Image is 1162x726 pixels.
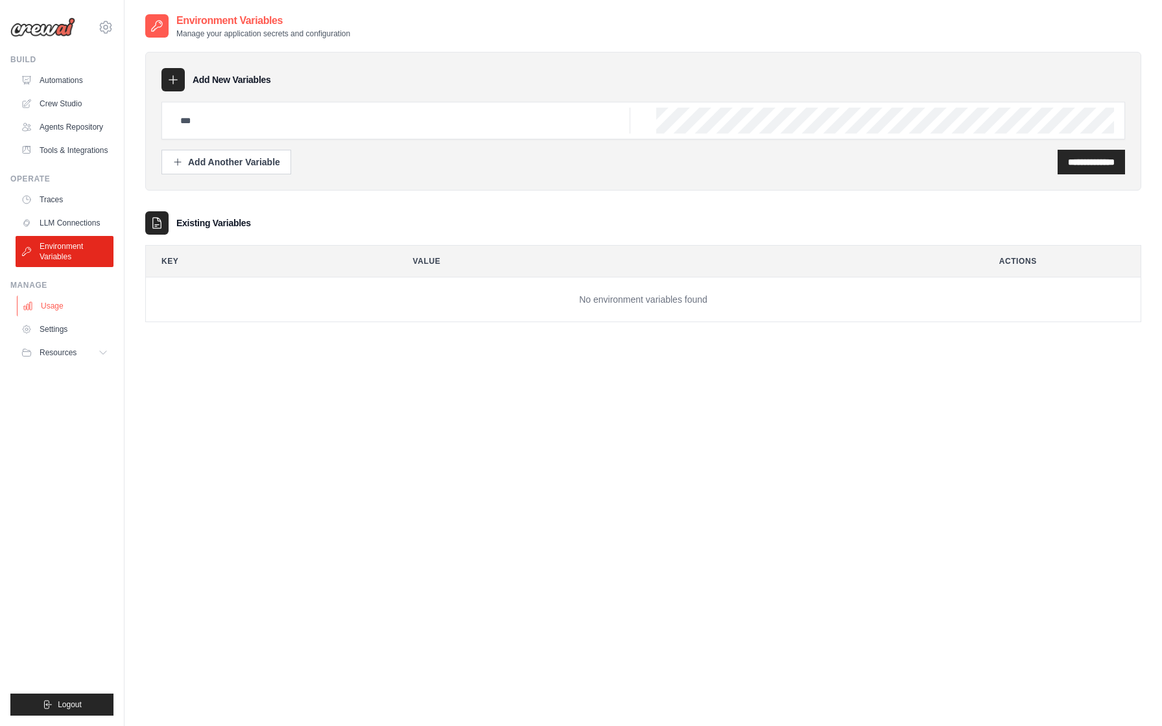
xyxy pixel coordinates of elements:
[16,213,113,233] a: LLM Connections
[16,117,113,137] a: Agents Repository
[176,217,251,229] h3: Existing Variables
[397,246,973,277] th: Value
[16,93,113,114] a: Crew Studio
[16,319,113,340] a: Settings
[984,246,1141,277] th: Actions
[10,174,113,184] div: Operate
[10,280,113,290] div: Manage
[10,18,75,37] img: Logo
[146,277,1141,322] td: No environment variables found
[10,54,113,65] div: Build
[16,70,113,91] a: Automations
[176,13,350,29] h2: Environment Variables
[172,156,280,169] div: Add Another Variable
[16,189,113,210] a: Traces
[16,140,113,161] a: Tools & Integrations
[146,246,387,277] th: Key
[17,296,115,316] a: Usage
[10,694,113,716] button: Logout
[16,342,113,363] button: Resources
[40,347,77,358] span: Resources
[176,29,350,39] p: Manage your application secrets and configuration
[58,699,82,710] span: Logout
[16,236,113,267] a: Environment Variables
[193,73,271,86] h3: Add New Variables
[161,150,291,174] button: Add Another Variable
